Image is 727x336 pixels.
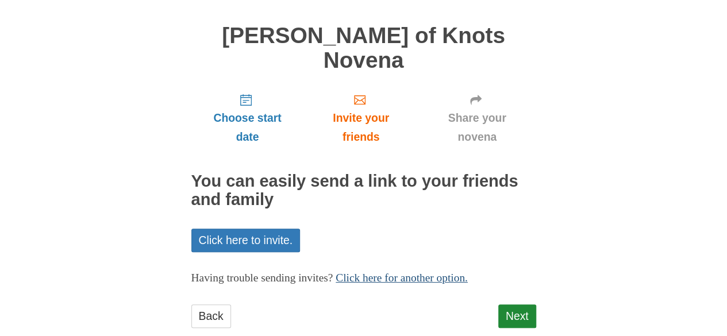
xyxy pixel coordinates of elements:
span: Invite your friends [315,109,406,146]
a: Click here to invite. [191,229,301,252]
h1: [PERSON_NAME] of Knots Novena [191,24,536,72]
a: Back [191,304,231,328]
span: Choose start date [203,109,293,146]
span: Share your novena [430,109,525,146]
span: Having trouble sending invites? [191,272,333,284]
a: Choose start date [191,84,304,152]
a: Click here for another option. [336,272,468,284]
a: Share your novena [418,84,536,152]
h2: You can easily send a link to your friends and family [191,172,536,209]
a: Next [498,304,536,328]
a: Invite your friends [303,84,418,152]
